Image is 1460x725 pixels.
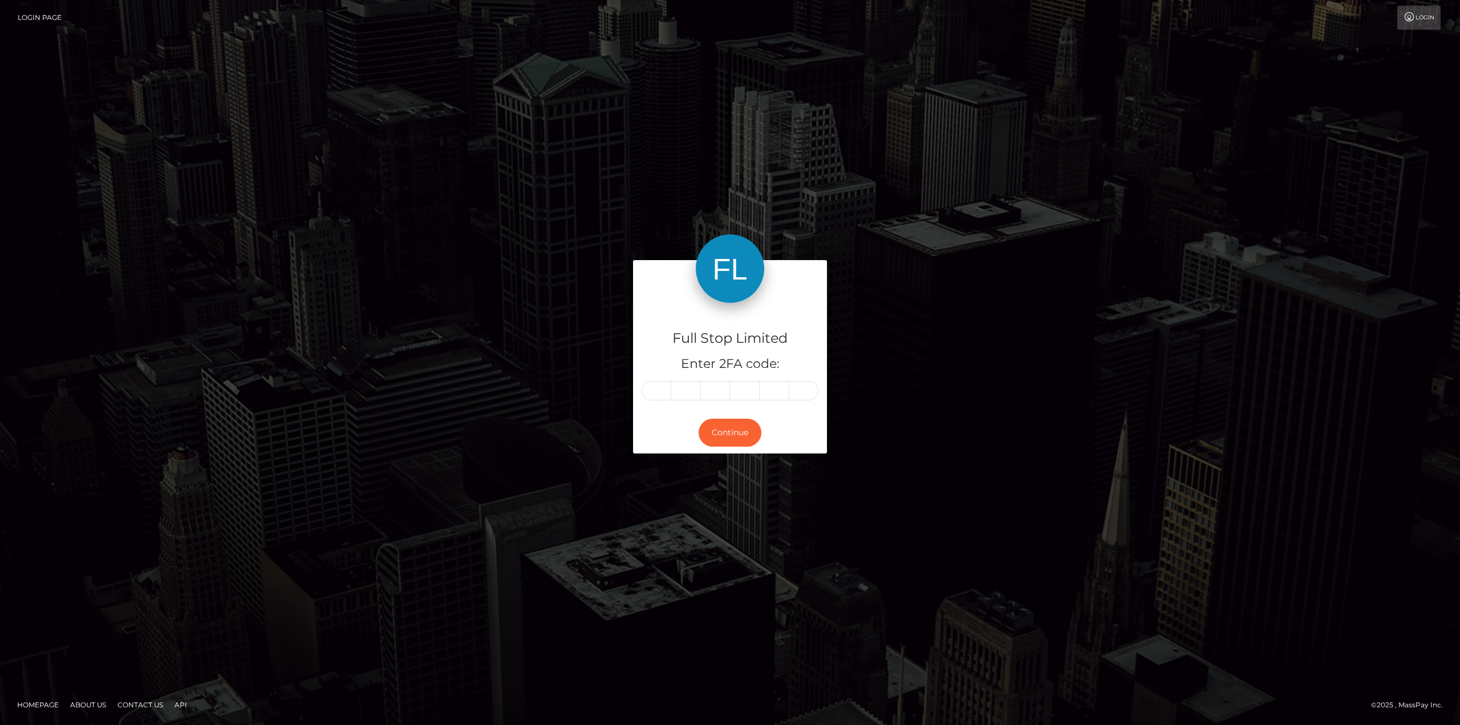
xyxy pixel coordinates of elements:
[696,234,764,303] img: Full Stop Limited
[18,6,62,30] a: Login Page
[1371,699,1451,711] div: © 2025 , MassPay Inc.
[1397,6,1441,30] a: Login
[170,696,192,714] a: API
[642,329,818,349] h4: Full Stop Limited
[13,696,63,714] a: Homepage
[642,355,818,373] h5: Enter 2FA code:
[113,696,168,714] a: Contact Us
[699,419,761,447] button: Continue
[66,696,111,714] a: About Us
